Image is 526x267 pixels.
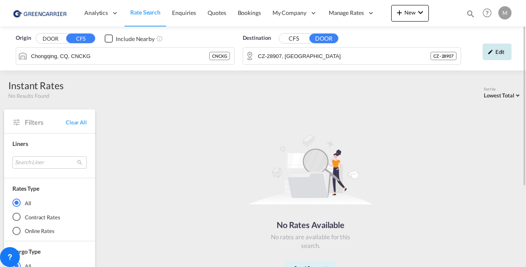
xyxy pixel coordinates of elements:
[394,7,404,17] md-icon: icon-plus 400-fg
[484,92,514,99] span: Lowest Total
[243,34,271,42] span: Destination
[208,9,226,16] span: Quotes
[36,34,65,44] button: DOOR
[391,5,429,22] button: icon-plus 400-fgNewicon-chevron-down
[16,34,31,42] span: Origin
[31,50,209,62] input: Search by Port
[309,34,338,43] button: DOOR
[12,184,39,193] div: Rates Type
[416,7,426,17] md-icon: icon-chevron-down
[238,9,261,16] span: Bookings
[498,6,512,19] div: M
[156,35,163,42] md-icon: Unchecked: Ignores neighbouring ports when fetching rates.Checked : Includes neighbouring ports w...
[466,9,475,18] md-icon: icon-magnify
[258,50,431,62] input: Search by Door
[8,79,64,92] div: Instant Rates
[12,248,41,256] div: Cargo Type
[484,90,522,100] md-select: Select: Lowest Total
[466,9,475,22] div: icon-magnify
[12,227,87,235] md-radio-button: Online Rates
[269,219,352,231] div: No Rates Available
[488,49,493,55] md-icon: icon-pencil
[269,233,352,250] div: No rates are available for this search.
[209,52,230,60] div: CNCKG
[480,6,494,20] span: Help
[483,44,512,60] div: icon-pencilEdit
[84,9,108,17] span: Analytics
[279,34,308,44] button: CFS
[12,4,68,22] img: 757bc1808afe11efb73cddab9739634b.png
[329,9,364,17] span: Manage Rates
[116,35,155,43] div: Include Nearby
[249,134,373,205] img: norateimg.svg
[433,53,454,59] span: CZ - 28907
[16,48,234,64] md-input-container: Chongqing, CQ, CNCKG
[25,118,66,127] span: Filters
[66,119,87,126] span: Clear All
[172,9,196,16] span: Enquiries
[394,9,426,16] span: New
[8,92,49,100] span: No Results Found
[105,34,155,43] md-checkbox: Checkbox No Ink
[66,34,95,43] button: CFS
[12,213,87,221] md-radio-button: Contract Rates
[273,9,306,17] span: My Company
[12,140,28,147] span: Liners
[12,199,87,207] md-radio-button: All
[130,9,160,16] span: Rate Search
[243,48,461,64] md-input-container: CZ-28907,Libice nad Cidlinou
[484,87,522,92] div: Sort by
[480,6,498,21] div: Help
